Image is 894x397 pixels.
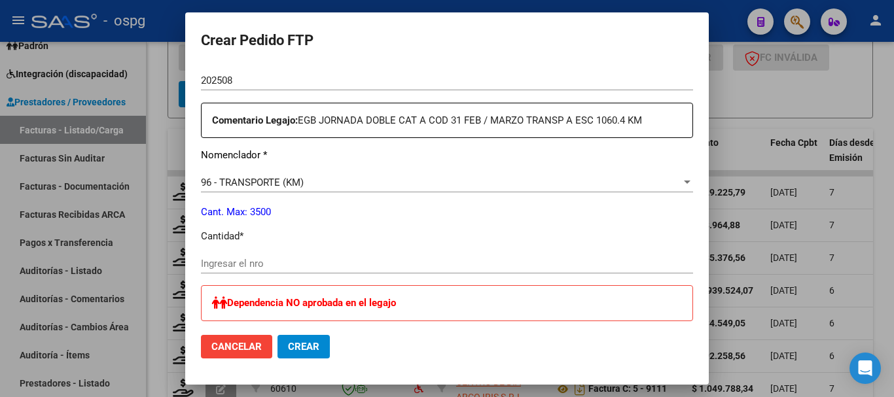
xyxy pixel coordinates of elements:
p: Nomenclador * [201,148,693,163]
p: Cant. Max: 3500 [201,205,693,220]
strong: Comentario Legajo: [212,114,298,126]
span: Crear [288,341,319,353]
div: Open Intercom Messenger [849,353,881,384]
span: Cancelar [211,341,262,353]
strong: Dependencia NO aprobada en el legajo [227,297,396,309]
button: Crear [277,335,330,358]
p: EGB JORNADA DOBLE CAT A COD 31 FEB / MARZO TRANSP A ESC 1060.4 KM [212,113,692,128]
button: Cancelar [201,335,272,358]
h2: Crear Pedido FTP [201,28,693,53]
span: 96 - TRANSPORTE (KM) [201,177,304,188]
p: Cantidad [201,229,693,244]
